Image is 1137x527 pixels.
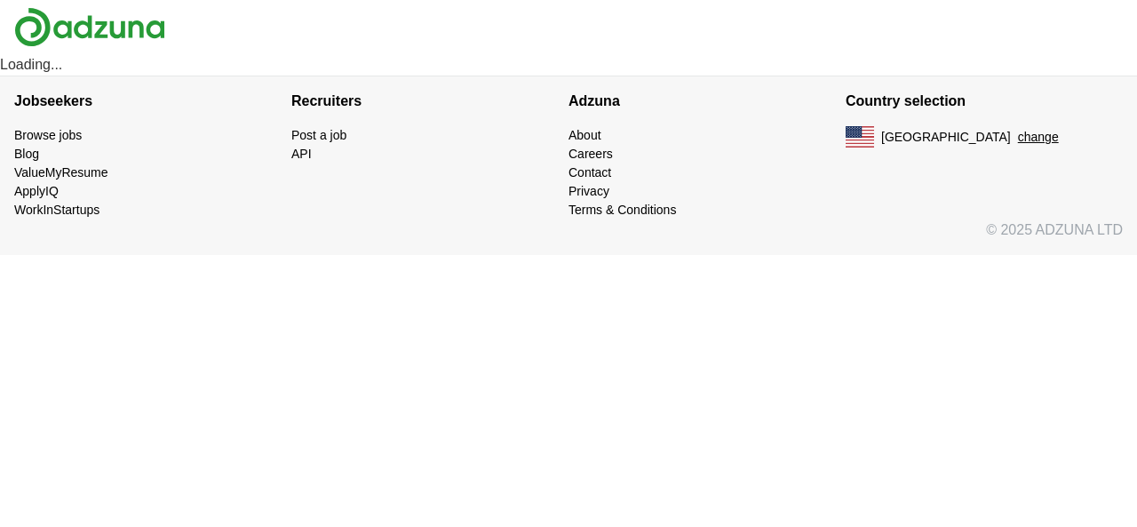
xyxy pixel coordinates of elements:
[568,184,609,198] a: Privacy
[568,128,601,142] a: About
[568,165,611,180] a: Contact
[14,128,82,142] a: Browse jobs
[568,147,613,161] a: Careers
[291,147,312,161] a: API
[14,203,99,217] a: WorkInStartups
[1018,128,1059,147] button: change
[14,147,39,161] a: Blog
[14,165,108,180] a: ValueMyResume
[291,128,346,142] a: Post a job
[568,203,676,217] a: Terms & Conditions
[14,184,59,198] a: ApplyIQ
[846,126,874,148] img: US flag
[846,76,1123,126] h4: Country selection
[14,7,165,47] img: Adzuna logo
[881,128,1011,147] span: [GEOGRAPHIC_DATA]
